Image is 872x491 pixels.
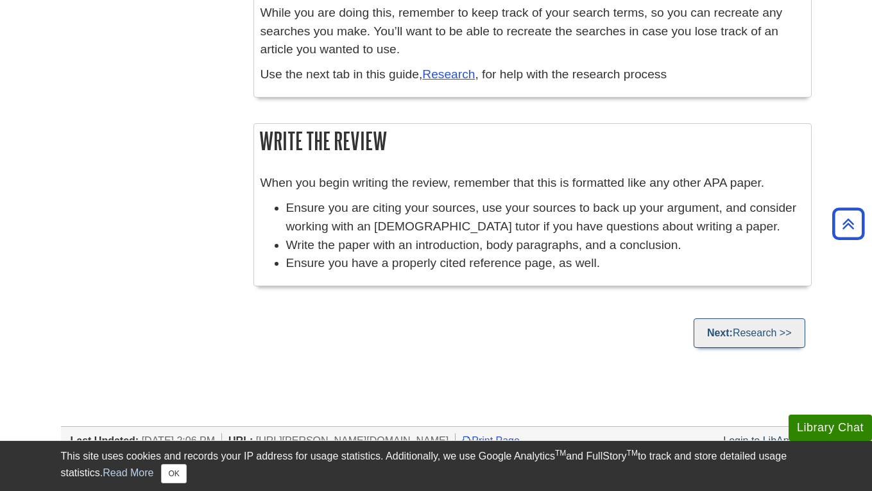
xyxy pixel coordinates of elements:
strong: Next: [707,327,733,338]
span: Last Updated: [71,435,139,446]
span: URL: [228,435,253,446]
p: While you are doing this, remember to keep track of your search terms, so you can recreate any se... [261,4,805,59]
a: Login to LibApps [723,435,799,446]
button: Close [161,464,186,483]
a: Read More [103,467,153,478]
a: Print Page [462,435,520,446]
div: This site uses cookies and records your IP address for usage statistics. Additionally, we use Goo... [61,449,812,483]
h2: Write the Review [254,124,811,158]
li: Ensure you are citing your sources, use your sources to back up your argument, and consider worki... [286,199,805,236]
button: Library Chat [789,415,872,441]
li: Write the paper with an introduction, body paragraphs, and a conclusion. [286,236,805,255]
p: When you begin writing the review, remember that this is formatted like any other APA paper. [261,174,805,193]
a: Research [422,67,475,81]
span: [URL][PERSON_NAME][DOMAIN_NAME] [256,435,449,446]
sup: TM [627,449,638,458]
sup: TM [555,449,566,458]
span: [DATE] 2:06 PM [142,435,215,446]
p: Use the next tab in this guide, , for help with the research process [261,65,805,84]
li: Ensure you have a properly cited reference page, as well. [286,254,805,273]
i: Print Page [462,435,472,445]
a: Next:Research >> [694,318,805,348]
a: Back to Top [828,215,869,232]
